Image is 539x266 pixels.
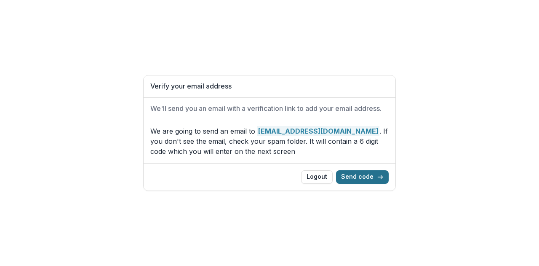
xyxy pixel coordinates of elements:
[150,105,389,113] h2: We'll send you an email with a verification link to add your email address.
[257,126,379,136] strong: [EMAIL_ADDRESS][DOMAIN_NAME]
[150,126,389,156] p: We are going to send an email to . If you don't see the email, check your spam folder. It will co...
[336,170,389,184] button: Send code
[150,82,389,90] h1: Verify your email address
[301,170,333,184] button: Logout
